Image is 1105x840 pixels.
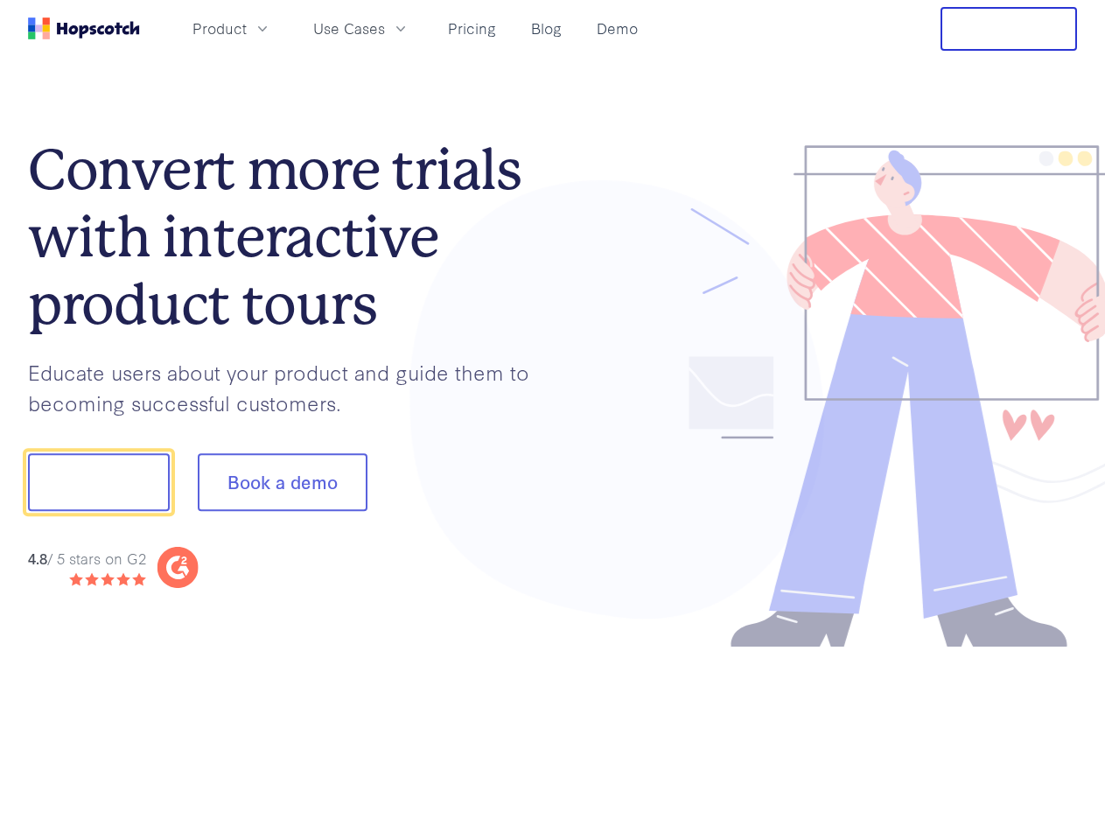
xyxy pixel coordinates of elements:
[28,454,170,512] button: Show me!
[28,136,553,338] h1: Convert more trials with interactive product tours
[28,357,553,417] p: Educate users about your product and guide them to becoming successful customers.
[313,17,385,39] span: Use Cases
[198,454,367,512] button: Book a demo
[192,17,247,39] span: Product
[28,17,140,39] a: Home
[441,14,503,43] a: Pricing
[182,14,282,43] button: Product
[524,14,569,43] a: Blog
[303,14,420,43] button: Use Cases
[941,7,1077,51] button: Free Trial
[28,548,47,568] strong: 4.8
[28,548,146,570] div: / 5 stars on G2
[590,14,645,43] a: Demo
